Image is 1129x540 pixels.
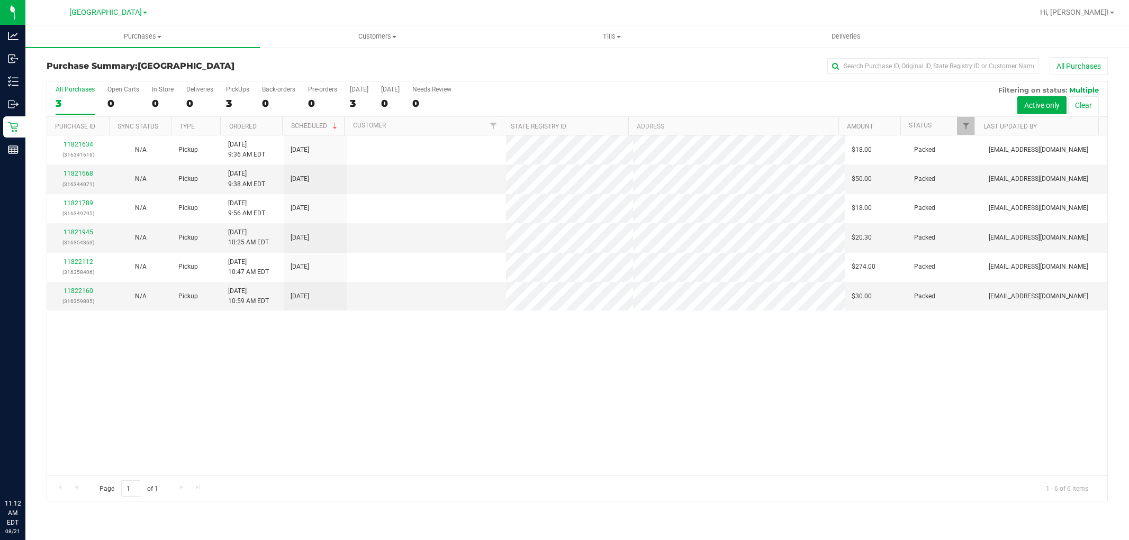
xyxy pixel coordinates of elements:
button: N/A [135,291,147,301]
a: 11822160 [64,287,93,295]
div: [DATE] [350,86,368,93]
span: [DATE] 10:47 AM EDT [228,257,269,277]
span: Not Applicable [135,175,147,182]
span: Deliveries [817,32,875,41]
span: [EMAIL_ADDRESS][DOMAIN_NAME] [989,233,1088,243]
div: 0 [308,97,337,109]
a: Ordered [229,123,257,130]
a: Type [179,123,195,130]
a: 11821945 [64,228,93,236]
div: 3 [350,97,368,109]
div: All Purchases [56,86,95,93]
span: Purchases [25,32,260,41]
a: Purchases [25,25,260,48]
a: Deliveries [729,25,963,48]
div: Needs Review [412,86,451,93]
a: Filter [957,117,974,135]
button: N/A [135,262,147,272]
a: Customer [353,122,386,129]
span: Packed [914,233,935,243]
p: (316359805) [53,296,103,306]
span: Customers [260,32,494,41]
span: Packed [914,291,935,301]
span: [DATE] 9:56 AM EDT [228,198,265,218]
span: Pickup [178,145,198,155]
span: Pickup [178,174,198,184]
p: (316344071) [53,179,103,189]
span: [DATE] [291,174,309,184]
span: [EMAIL_ADDRESS][DOMAIN_NAME] [989,262,1088,272]
span: [DATE] 10:25 AM EDT [228,227,269,248]
span: [DATE] [291,291,309,301]
span: [DATE] [291,233,309,243]
a: Status [909,122,932,129]
button: N/A [135,233,147,243]
a: State Registry ID [511,123,566,130]
div: 0 [412,97,451,109]
div: 0 [152,97,174,109]
span: Not Applicable [135,204,147,212]
span: Packed [914,145,935,155]
span: Multiple [1069,86,1099,94]
div: PickUps [226,86,249,93]
span: Tills [495,32,728,41]
inline-svg: Reports [8,144,19,155]
div: 0 [262,97,295,109]
p: (316349795) [53,208,103,218]
span: Pickup [178,262,198,272]
a: Tills [494,25,729,48]
a: 11821668 [64,170,93,177]
p: 08/21 [5,527,21,535]
span: Filtering on status: [998,86,1067,94]
button: Clear [1068,96,1099,114]
a: Sync Status [118,123,158,130]
a: Amount [847,123,873,130]
a: 11822112 [64,258,93,266]
button: N/A [135,145,147,155]
span: Not Applicable [135,292,147,300]
span: [DATE] 9:38 AM EDT [228,169,265,189]
div: [DATE] [381,86,400,93]
span: [DATE] [291,262,309,272]
p: (316358406) [53,267,103,277]
p: (316341616) [53,150,103,160]
div: Pre-orders [308,86,337,93]
span: [DATE] [291,145,309,155]
span: Packed [914,174,935,184]
span: Not Applicable [135,263,147,270]
span: $274.00 [852,262,875,272]
a: Purchase ID [55,123,95,130]
span: [EMAIL_ADDRESS][DOMAIN_NAME] [989,291,1088,301]
div: 0 [107,97,139,109]
span: Packed [914,203,935,213]
span: [EMAIL_ADDRESS][DOMAIN_NAME] [989,203,1088,213]
a: Customers [260,25,494,48]
a: 11821789 [64,199,93,207]
inline-svg: Analytics [8,31,19,41]
iframe: Resource center [11,455,42,487]
span: 1 - 6 of 6 items [1037,480,1097,496]
inline-svg: Retail [8,122,19,132]
span: Not Applicable [135,146,147,153]
div: In Store [152,86,174,93]
span: $20.30 [852,233,872,243]
div: 3 [226,97,249,109]
th: Address [628,117,838,135]
inline-svg: Outbound [8,99,19,109]
div: 0 [186,97,213,109]
div: Deliveries [186,86,213,93]
div: 3 [56,97,95,109]
button: N/A [135,203,147,213]
span: Pickup [178,291,198,301]
div: 0 [381,97,400,109]
span: Page of 1 [91,480,167,497]
span: [EMAIL_ADDRESS][DOMAIN_NAME] [989,174,1088,184]
span: Pickup [178,203,198,213]
inline-svg: Inventory [8,76,19,87]
div: Open Carts [107,86,139,93]
span: Pickup [178,233,198,243]
span: Hi, [PERSON_NAME]! [1040,8,1109,16]
span: [DATE] [291,203,309,213]
span: [EMAIL_ADDRESS][DOMAIN_NAME] [989,145,1088,155]
button: All Purchases [1050,57,1108,75]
